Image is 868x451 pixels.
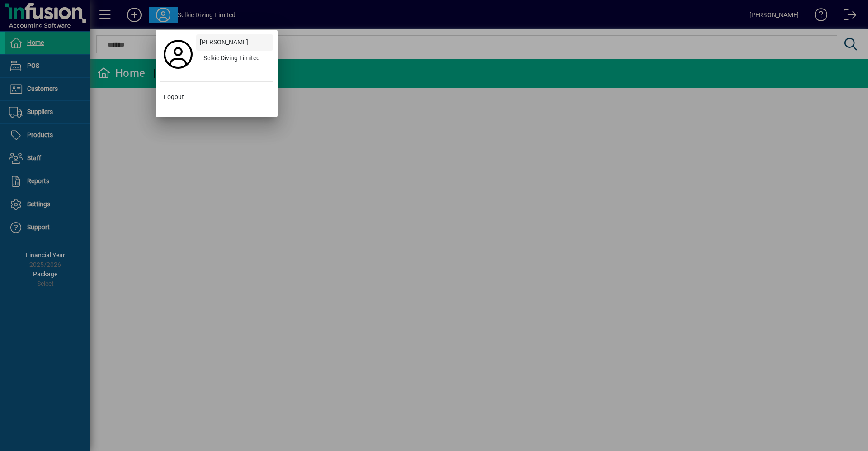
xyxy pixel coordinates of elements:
[200,38,248,47] span: [PERSON_NAME]
[164,92,184,102] span: Logout
[160,89,273,105] button: Logout
[196,34,273,51] a: [PERSON_NAME]
[160,46,196,62] a: Profile
[196,51,273,67] button: Selkie Diving Limited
